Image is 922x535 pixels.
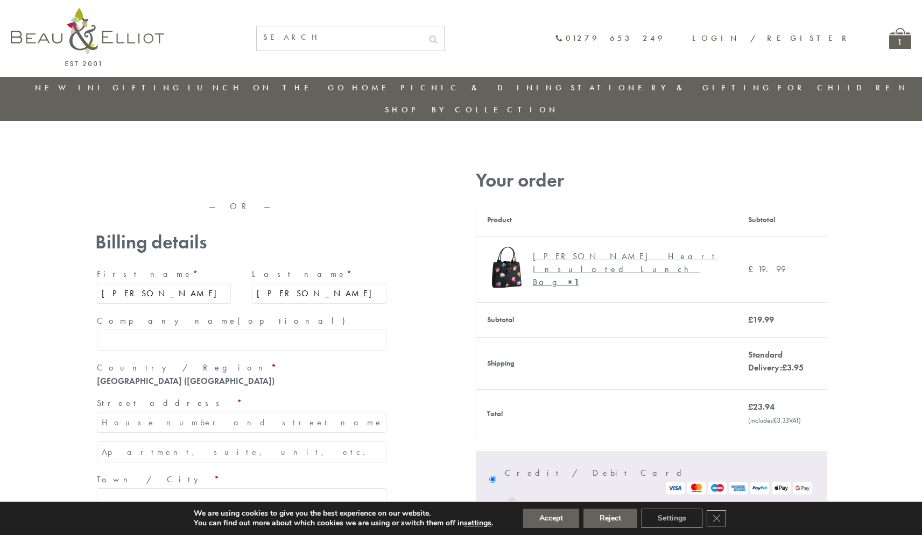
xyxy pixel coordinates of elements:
[568,276,579,288] strong: × 1
[257,26,423,48] input: SEARCH
[583,509,637,528] button: Reject
[773,416,789,425] span: 3.33
[778,82,909,93] a: For Children
[476,389,737,438] th: Total
[97,375,275,387] strong: [GEOGRAPHIC_DATA] ([GEOGRAPHIC_DATA])
[242,165,390,191] iframe: Secure express checkout frame
[737,203,827,236] th: Subtotal
[476,203,737,236] th: Product
[97,471,386,488] label: Town / City
[889,28,911,49] a: 1
[476,337,737,389] th: Shipping
[97,266,231,283] label: First name
[97,312,386,330] label: Company name
[571,82,772,93] a: Stationery & Gifting
[194,518,493,528] p: You can find out more about which cookies we are using or switch them off in .
[97,359,386,376] label: Country / Region
[112,82,182,93] a: Gifting
[748,416,801,425] small: (includes VAT)
[400,82,565,93] a: Picnic & Dining
[692,33,851,44] a: Login / Register
[748,401,753,412] span: £
[252,266,386,283] label: Last name
[782,362,787,373] span: £
[773,416,777,425] span: £
[782,362,804,373] bdi: 3.95
[237,315,351,326] span: (optional)
[194,509,493,518] p: We are using cookies to give you the best experience on our website.
[352,82,395,93] a: Home
[487,247,527,288] img: Emily Heart Insulated Lunch Bag
[505,465,813,495] label: Credit / Debit Card
[476,169,827,191] h3: Your order
[523,509,579,528] button: Accept
[97,441,386,462] input: Apartment, suite, unit, etc. (optional)
[487,247,727,291] a: Emily Heart Insulated Lunch Bag [PERSON_NAME] Heart Insulated Lunch Bag× 1
[748,314,774,325] bdi: 19.99
[35,82,107,93] a: New in!
[385,104,559,115] a: Shop by collection
[95,202,388,211] p: — OR —
[665,482,813,495] img: Stripe
[95,231,388,253] h3: Billing details
[748,349,804,373] label: Standard Delivery:
[533,250,719,289] div: [PERSON_NAME] Heart Insulated Lunch Bag
[188,82,347,93] a: Lunch On The Go
[11,8,164,66] img: logo
[642,509,702,528] button: Settings
[707,510,726,526] button: Close GDPR Cookie Banner
[748,263,786,275] bdi: 19.99
[97,395,386,412] label: Street address
[93,165,241,191] iframe: Secure express checkout frame
[464,518,491,528] button: settings
[748,263,758,275] span: £
[476,302,737,337] th: Subtotal
[748,401,775,412] bdi: 23.94
[97,412,386,433] input: House number and street name
[748,314,753,325] span: £
[555,34,665,43] a: 01279 653 249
